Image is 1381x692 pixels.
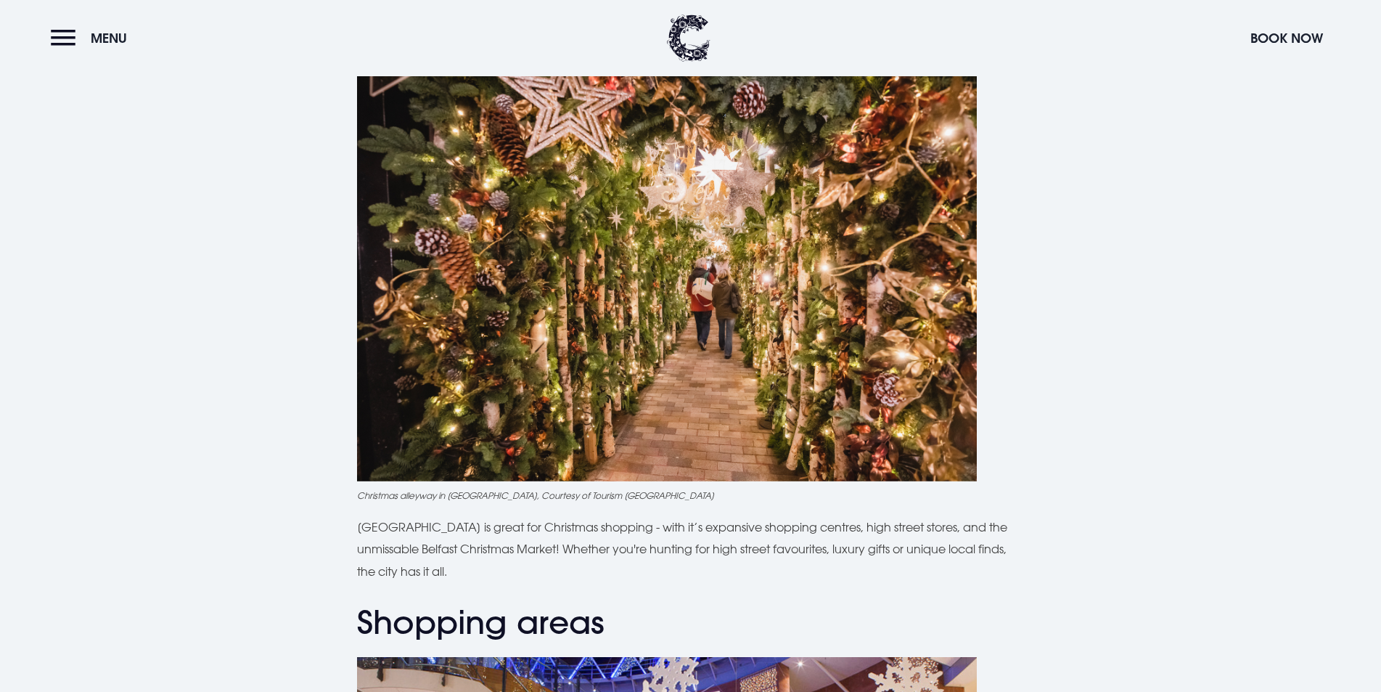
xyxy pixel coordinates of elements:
h2: Shopping areas [357,603,1025,642]
span: Menu [91,30,127,46]
img: An alleyway filled with Christmas decorations when Christmas shopping in Belfast [357,68,977,481]
figcaption: Christmas alleyway in [GEOGRAPHIC_DATA], Courtesy of Tourism [GEOGRAPHIC_DATA] [357,489,1025,502]
button: Menu [51,23,134,54]
button: Book Now [1243,23,1330,54]
p: [GEOGRAPHIC_DATA] is great for Christmas shopping - with it’s expansive shopping centres, high st... [357,516,1025,582]
img: Clandeboye Lodge [667,15,710,62]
